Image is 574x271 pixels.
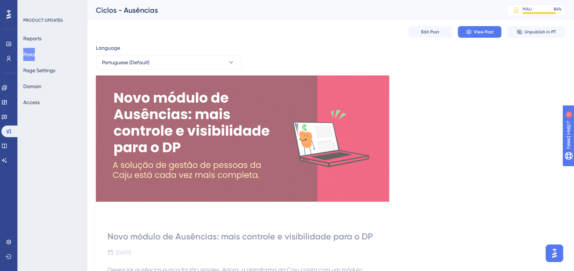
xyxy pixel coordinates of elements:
[96,75,389,202] img: file-1753732266533.png
[544,242,565,264] iframe: UserGuiding AI Assistant Launcher
[23,32,41,45] button: Reports
[102,58,150,67] span: Portuguese (Default)
[421,29,439,35] span: Edit Post
[525,29,556,35] span: Unpublish in PT
[474,29,494,35] span: View Post
[96,44,120,52] span: Language
[96,55,241,70] button: Portuguese (Default)
[23,48,35,61] button: Posts
[17,2,45,11] span: Need Help?
[23,64,55,77] button: Page Settings
[554,6,562,12] div: 84 %
[116,248,131,257] div: [DATE]
[408,26,452,38] button: Edit Post
[522,6,532,12] div: MAU
[458,26,501,38] button: View Post
[107,231,378,242] div: Novo módulo de Ausências: mais controle e visibilidade para o DP
[96,5,489,15] div: Ciclos - Ausências
[50,4,53,9] div: 1
[23,80,41,93] button: Domain
[23,96,40,109] button: Access
[507,26,565,38] button: Unpublish in PT
[23,17,63,23] div: PRODUCT UPDATES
